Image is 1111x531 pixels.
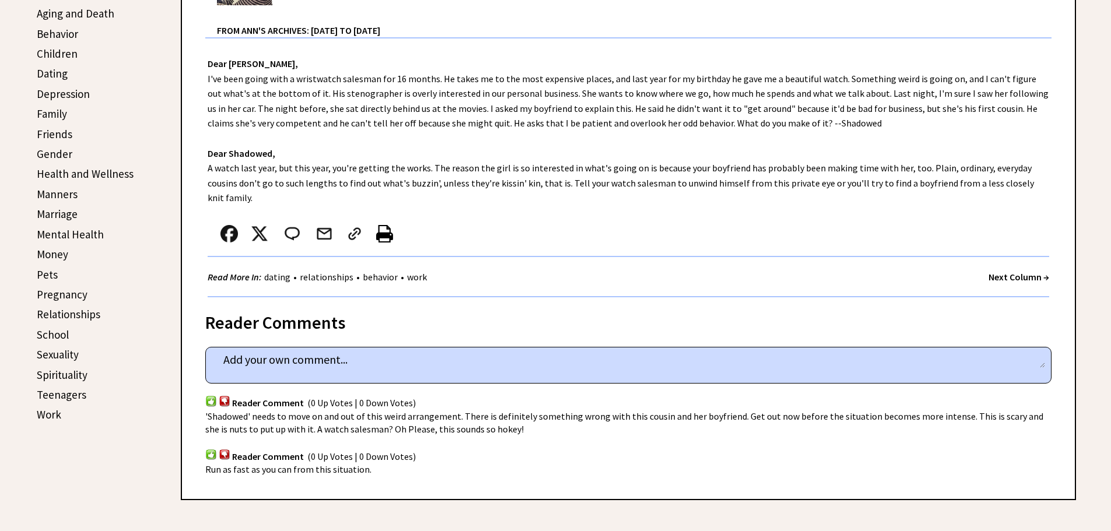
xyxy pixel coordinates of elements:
[232,451,304,462] span: Reader Comment
[208,270,430,284] div: • • •
[37,6,114,20] a: Aging and Death
[37,47,78,61] a: Children
[297,271,356,283] a: relationships
[232,398,304,409] span: Reader Comment
[37,328,69,342] a: School
[205,410,1043,435] span: 'Shadowed' needs to move on and out of this weird arrangement. There is definitely something wron...
[404,271,430,283] a: work
[261,271,293,283] a: dating
[307,451,416,462] span: (0 Up Votes | 0 Down Votes)
[220,225,238,242] img: facebook.png
[205,310,1052,329] div: Reader Comments
[219,395,230,406] img: votdown.png
[37,147,72,161] a: Gender
[360,271,401,283] a: behavior
[37,287,87,301] a: Pregnancy
[37,388,86,402] a: Teenagers
[989,271,1049,283] a: Next Column →
[37,247,68,261] a: Money
[182,38,1075,297] div: I've been going with a wristwatch salesman for 16 months. He takes me to the most expensive place...
[205,463,371,475] span: Run as fast as you can from this situation.
[205,449,217,460] img: votup.png
[37,307,100,321] a: Relationships
[37,227,104,241] a: Mental Health
[307,398,416,409] span: (0 Up Votes | 0 Down Votes)
[219,449,230,460] img: votdown.png
[346,225,363,242] img: link_02.png
[282,225,302,242] img: message_round%202.png
[376,225,393,242] img: printer%20icon.png
[37,407,61,421] a: Work
[37,167,134,181] a: Health and Wellness
[37,87,90,101] a: Depression
[205,395,217,406] img: votup.png
[37,27,78,41] a: Behavior
[37,107,67,121] a: Family
[251,225,268,242] img: x_small.png
[37,347,79,361] a: Sexuality
[208,271,261,283] strong: Read More In:
[37,368,87,382] a: Spirituality
[316,225,333,242] img: mail.png
[217,6,1052,37] div: From Ann's Archives: [DATE] to [DATE]
[37,127,72,141] a: Friends
[37,66,68,80] a: Dating
[208,147,275,159] strong: Dear Shadowed,
[37,268,58,282] a: Pets
[37,207,78,221] a: Marriage
[208,58,298,69] strong: Dear [PERSON_NAME],
[37,187,78,201] a: Manners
